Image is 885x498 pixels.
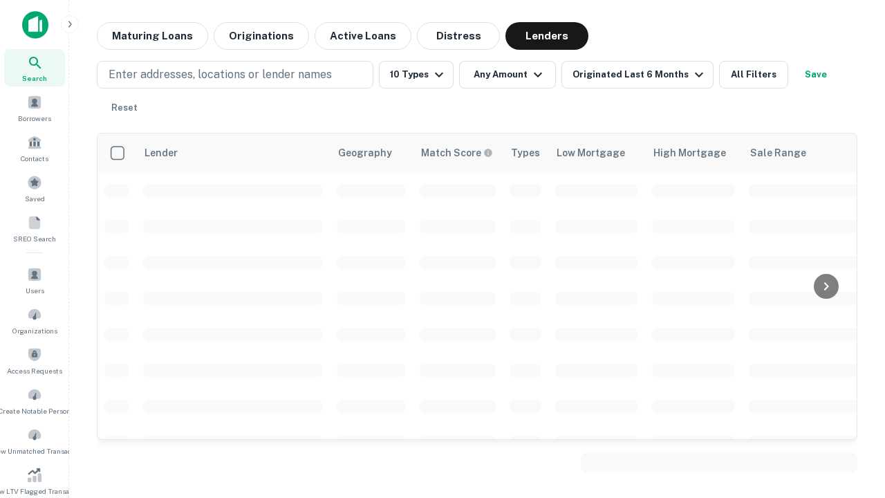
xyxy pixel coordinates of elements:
button: Any Amount [459,61,556,89]
img: capitalize-icon.png [22,11,48,39]
button: Maturing Loans [97,22,208,50]
th: Low Mortgage [548,133,645,172]
a: Organizations [4,302,65,339]
a: Users [4,261,65,299]
th: Types [503,133,548,172]
h6: Match Score [421,145,490,160]
a: Borrowers [4,89,65,127]
th: Geography [330,133,413,172]
a: Search [4,49,65,86]
th: Capitalize uses an advanced AI algorithm to match your search with the best lender. The match sco... [413,133,503,172]
button: Originations [214,22,309,50]
button: Save your search to get updates of matches that match your search criteria. [794,61,838,89]
a: Create Notable Person [4,382,65,419]
div: Originated Last 6 Months [572,66,707,83]
button: Enter addresses, locations or lender names [97,61,373,89]
span: SREO Search [13,233,56,244]
a: SREO Search [4,210,65,247]
button: All Filters [719,61,788,89]
div: Capitalize uses an advanced AI algorithm to match your search with the best lender. The match sco... [421,145,493,160]
p: Enter addresses, locations or lender names [109,66,332,83]
span: Users [26,285,44,296]
th: High Mortgage [645,133,742,172]
span: Borrowers [18,113,51,124]
div: Sale Range [750,145,806,161]
a: Saved [4,169,65,207]
div: Low Mortgage [557,145,625,161]
span: Organizations [12,325,57,336]
th: Sale Range [742,133,866,172]
button: Active Loans [315,22,411,50]
span: Saved [25,193,45,204]
div: Types [511,145,540,161]
span: Contacts [21,153,48,164]
button: 10 Types [379,61,454,89]
button: Distress [417,22,500,50]
span: Search [22,73,47,84]
a: Access Requests [4,342,65,379]
a: Contacts [4,129,65,167]
button: Lenders [505,22,588,50]
span: Access Requests [7,365,62,376]
iframe: Chat Widget [816,387,885,454]
div: High Mortgage [653,145,726,161]
button: Reset [102,94,147,122]
button: Originated Last 6 Months [561,61,714,89]
th: Lender [136,133,330,172]
div: Lender [145,145,178,161]
div: Geography [338,145,392,161]
a: Review Unmatched Transactions [4,422,65,459]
